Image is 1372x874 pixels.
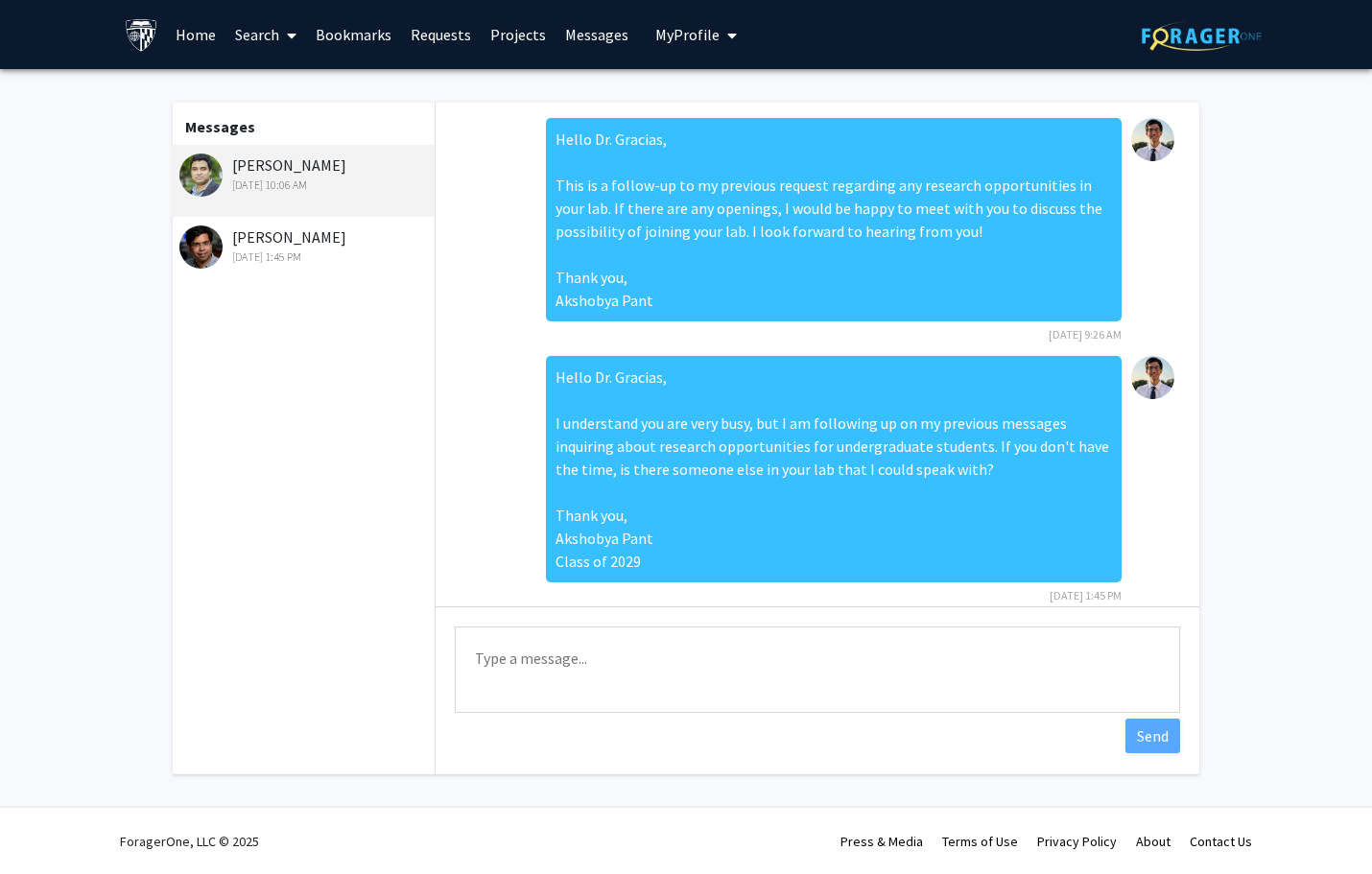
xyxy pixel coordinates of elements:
[179,154,430,194] div: [PERSON_NAME]
[1049,327,1122,342] span: [DATE] 9:26 AM
[125,18,158,52] img: Johns Hopkins University Logo
[225,1,306,68] a: Search
[840,833,923,850] a: Press & Media
[1131,118,1174,161] img: Akshobya Pant
[546,356,1122,582] div: Hello Dr. Gracias, I understand you are very busy, but I am following up on my previous messages ...
[455,626,1180,713] textarea: Message
[1136,833,1171,850] a: About
[1125,719,1180,753] button: Send
[179,225,430,266] div: [PERSON_NAME]
[1037,833,1117,850] a: Privacy Policy
[546,118,1122,321] div: Hello Dr. Gracias, This is a follow-up to my previous request regarding any research opportunitie...
[185,117,255,136] b: Messages
[166,1,225,68] a: Home
[1131,356,1174,399] img: Akshobya Pant
[179,177,430,194] div: [DATE] 10:06 AM
[1050,588,1122,602] span: [DATE] 1:45 PM
[1142,21,1262,51] img: ForagerOne Logo
[942,833,1018,850] a: Terms of Use
[655,25,720,44] span: My Profile
[14,788,82,860] iframe: Chat
[306,1,401,68] a: Bookmarks
[179,225,223,269] img: Ishan Barman
[481,1,556,68] a: Projects
[179,154,223,197] img: David Gracias
[1190,833,1252,850] a: Contact Us
[556,1,638,68] a: Messages
[401,1,481,68] a: Requests
[179,248,430,266] div: [DATE] 1:45 PM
